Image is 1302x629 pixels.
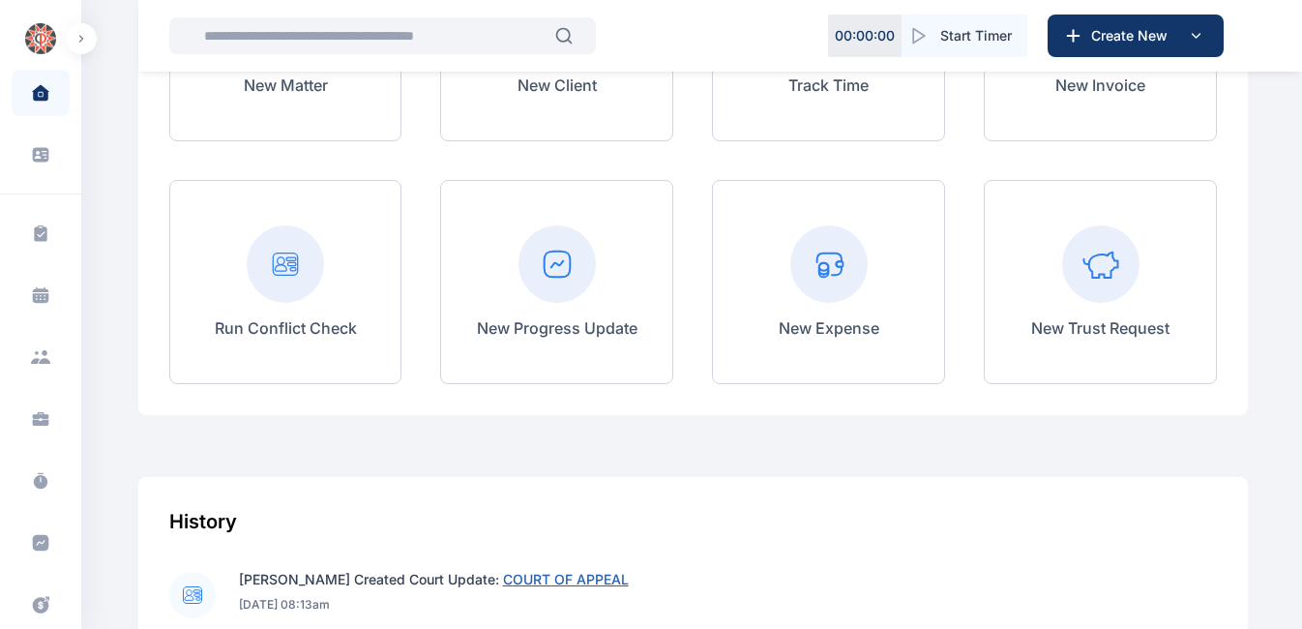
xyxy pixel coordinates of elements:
[940,26,1012,45] span: Start Timer
[779,316,879,340] p: New Expense
[788,74,869,97] p: Track Time
[215,316,357,340] p: Run Conflict Check
[477,316,637,340] p: New Progress Update
[902,15,1027,57] button: Start Timer
[244,74,328,97] p: New Matter
[239,570,629,589] p: [PERSON_NAME] Created Court Update:
[1083,26,1184,45] span: Create New
[518,74,597,97] p: New Client
[1048,15,1224,57] button: Create New
[835,26,895,45] p: 00 : 00 : 00
[503,571,629,587] span: COURT OF APPEAL
[499,571,629,587] a: COURT OF APPEAL
[169,508,1217,535] div: History
[239,597,629,613] p: [DATE] 08:13am
[1031,316,1169,340] p: New Trust Request
[1055,74,1145,97] p: New Invoice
